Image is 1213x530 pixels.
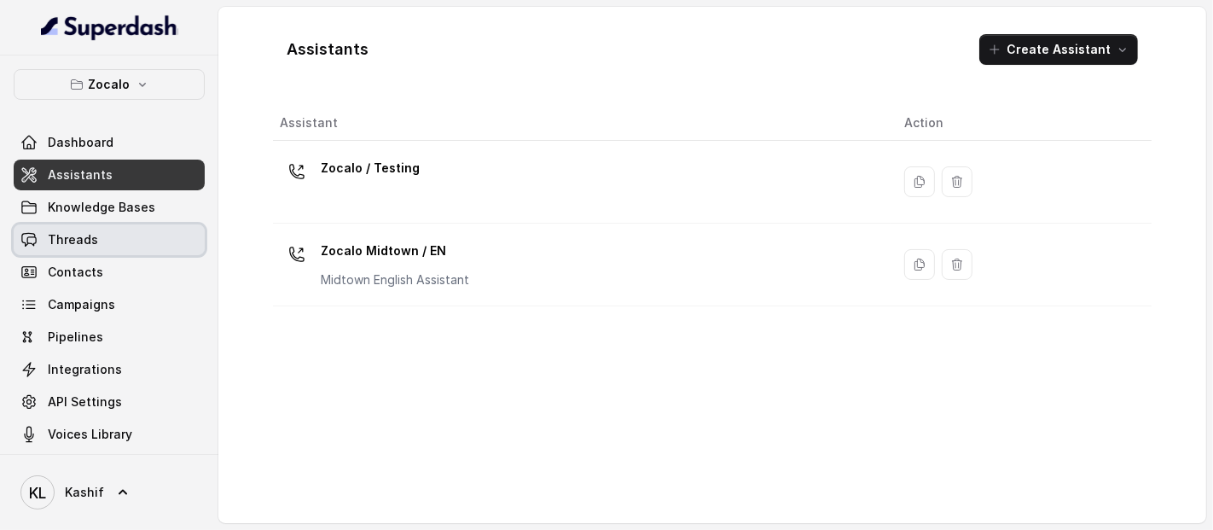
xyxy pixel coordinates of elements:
a: Voices Library [14,419,205,450]
a: API Settings [14,387,205,417]
span: Threads [48,231,98,248]
h1: Assistants [287,36,369,63]
span: Kashif [65,484,104,501]
span: API Settings [48,393,122,411]
span: Campaigns [48,296,115,313]
p: Zocalo Midtown / EN [321,237,469,265]
span: Dashboard [48,134,113,151]
a: Threads [14,224,205,255]
span: Assistants [48,166,113,183]
a: Assistants [14,160,205,190]
p: Zocalo / Testing [321,154,420,182]
span: Pipelines [48,329,103,346]
img: light.svg [41,14,178,41]
text: KL [29,484,46,502]
span: Knowledge Bases [48,199,155,216]
span: Voices Library [48,426,132,443]
p: Midtown English Assistant [321,271,469,288]
th: Assistant [273,106,891,141]
span: Contacts [48,264,103,281]
a: Integrations [14,354,205,385]
a: Campaigns [14,289,205,320]
button: Create Assistant [979,34,1138,65]
th: Action [891,106,1152,141]
p: Zocalo [89,74,131,95]
a: Dashboard [14,127,205,158]
a: Contacts [14,257,205,288]
a: Kashif [14,469,205,516]
a: Knowledge Bases [14,192,205,223]
span: Integrations [48,361,122,378]
a: Pipelines [14,322,205,352]
button: Zocalo [14,69,205,100]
